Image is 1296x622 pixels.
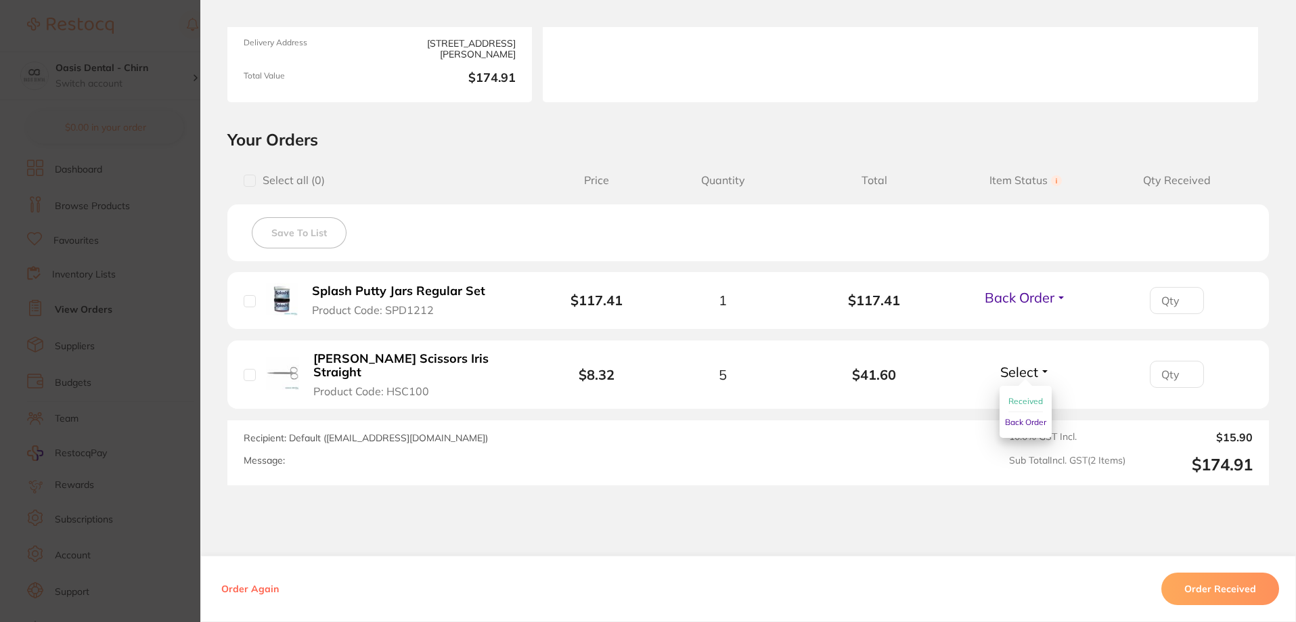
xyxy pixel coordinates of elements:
[719,367,727,382] span: 5
[308,284,501,317] button: Splash Putty Jars Regular Set Product Code: SPD1212
[1136,431,1253,443] output: $15.90
[266,357,299,390] img: Hanson Scissors Iris Straight
[256,174,325,187] span: Select all ( 0 )
[647,174,799,187] span: Quantity
[1008,396,1043,406] span: Received
[985,289,1054,306] span: Back Order
[1009,431,1125,443] span: 10.0 % GST Incl.
[1005,412,1046,432] button: Back Order
[309,351,527,399] button: [PERSON_NAME] Scissors Iris Straight Product Code: HSC100
[799,292,950,308] b: $117.41
[1150,361,1204,388] input: Qty
[1005,417,1046,427] span: Back Order
[244,432,488,444] span: Recipient: Default ( [EMAIL_ADDRESS][DOMAIN_NAME] )
[312,284,485,298] b: Splash Putty Jars Regular Set
[1000,363,1038,380] span: Select
[1101,174,1253,187] span: Qty Received
[266,283,298,315] img: Splash Putty Jars Regular Set
[312,304,434,316] span: Product Code: SPD1212
[385,38,516,60] span: [STREET_ADDRESS][PERSON_NAME]
[981,289,1071,306] button: Back Order
[579,366,615,383] b: $8.32
[244,455,285,466] label: Message:
[799,367,950,382] b: $41.60
[313,385,429,397] span: Product Code: HSC100
[546,174,647,187] span: Price
[385,71,516,86] b: $174.91
[799,174,950,187] span: Total
[313,352,522,380] b: [PERSON_NAME] Scissors Iris Straight
[1008,391,1043,412] button: Received
[950,174,1102,187] span: Item Status
[1161,573,1279,605] button: Order Received
[252,217,347,248] button: Save To List
[571,292,623,309] b: $117.41
[1009,455,1125,474] span: Sub Total Incl. GST ( 2 Items)
[244,38,374,60] span: Delivery Address
[217,583,283,595] button: Order Again
[996,363,1054,380] button: Select
[1150,287,1204,314] input: Qty
[227,129,1269,150] h2: Your Orders
[244,71,374,86] span: Total Value
[719,292,727,308] span: 1
[1136,455,1253,474] output: $174.91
